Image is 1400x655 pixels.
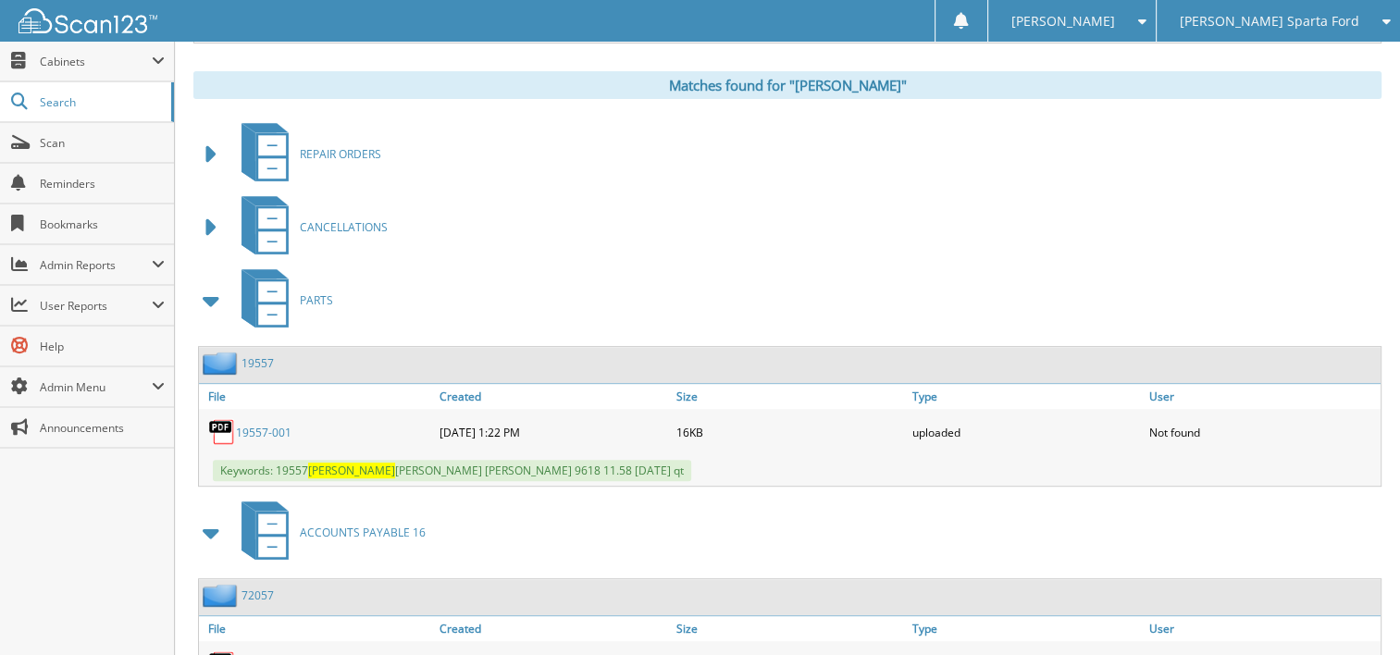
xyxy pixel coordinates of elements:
[40,339,165,354] span: Help
[40,176,165,192] span: Reminders
[230,117,381,191] a: REPAIR ORDERS
[1145,384,1381,409] a: User
[672,414,908,451] div: 16KB
[199,384,435,409] a: File
[213,460,691,481] span: Keywords: 19557 [PERSON_NAME] [PERSON_NAME] 9618 11.58 [DATE] qt
[40,420,165,436] span: Announcements
[435,616,671,641] a: Created
[1180,16,1359,27] span: [PERSON_NAME] Sparta Ford
[1145,414,1381,451] div: Not found
[300,525,426,540] span: ACCOUNTS PAYABLE 16
[40,298,152,314] span: User Reports
[308,463,395,478] span: [PERSON_NAME]
[242,587,274,603] a: 72057
[300,219,388,235] span: CANCELLATIONS
[230,264,333,337] a: PARTS
[199,616,435,641] a: File
[40,94,162,110] span: Search
[672,384,908,409] a: Size
[208,418,236,446] img: PDF.png
[1145,616,1381,641] a: User
[203,584,242,607] img: folder2.png
[435,384,671,409] a: Created
[230,496,426,569] a: ACCOUNTS PAYABLE 16
[672,616,908,641] a: Size
[300,292,333,308] span: PARTS
[908,414,1144,451] div: uploaded
[908,616,1144,641] a: Type
[1307,566,1400,655] iframe: Chat Widget
[40,379,152,395] span: Admin Menu
[40,54,152,69] span: Cabinets
[236,425,291,440] a: 19557-001
[1011,16,1115,27] span: [PERSON_NAME]
[908,384,1144,409] a: Type
[193,71,1381,99] div: Matches found for "[PERSON_NAME]"
[40,257,152,273] span: Admin Reports
[435,414,671,451] div: [DATE] 1:22 PM
[300,146,381,162] span: REPAIR ORDERS
[40,216,165,232] span: Bookmarks
[242,355,274,371] a: 19557
[230,191,388,264] a: CANCELLATIONS
[40,135,165,151] span: Scan
[203,352,242,375] img: folder2.png
[19,8,157,33] img: scan123-logo-white.svg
